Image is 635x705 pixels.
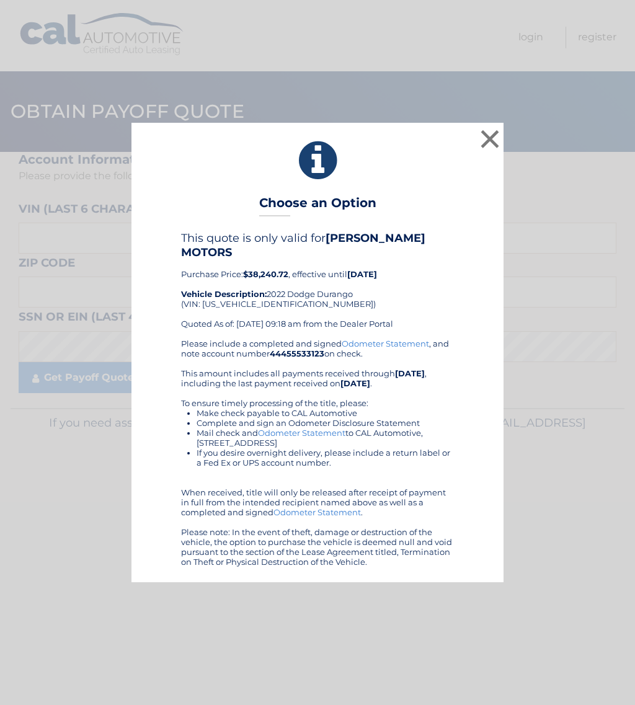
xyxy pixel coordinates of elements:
[197,408,454,418] li: Make check payable to CAL Automotive
[347,269,377,279] b: [DATE]
[181,231,454,338] div: Purchase Price: , effective until 2022 Dodge Durango (VIN: [US_VEHICLE_IDENTIFICATION_NUMBER]) Qu...
[181,231,425,259] b: [PERSON_NAME] MOTORS
[340,378,370,388] b: [DATE]
[181,339,454,567] div: Please include a completed and signed , and note account number on check. This amount includes al...
[243,269,288,279] b: $38,240.72
[197,448,454,468] li: If you desire overnight delivery, please include a return label or a Fed Ex or UPS account number.
[477,126,502,151] button: ×
[273,507,361,517] a: Odometer Statement
[258,428,345,438] a: Odometer Statement
[181,289,267,299] strong: Vehicle Description:
[342,339,429,348] a: Odometer Statement
[270,348,324,358] b: 44455533123
[197,428,454,448] li: Mail check and to CAL Automotive, [STREET_ADDRESS]
[259,195,376,217] h3: Choose an Option
[197,418,454,428] li: Complete and sign an Odometer Disclosure Statement
[395,368,425,378] b: [DATE]
[181,231,454,259] h4: This quote is only valid for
